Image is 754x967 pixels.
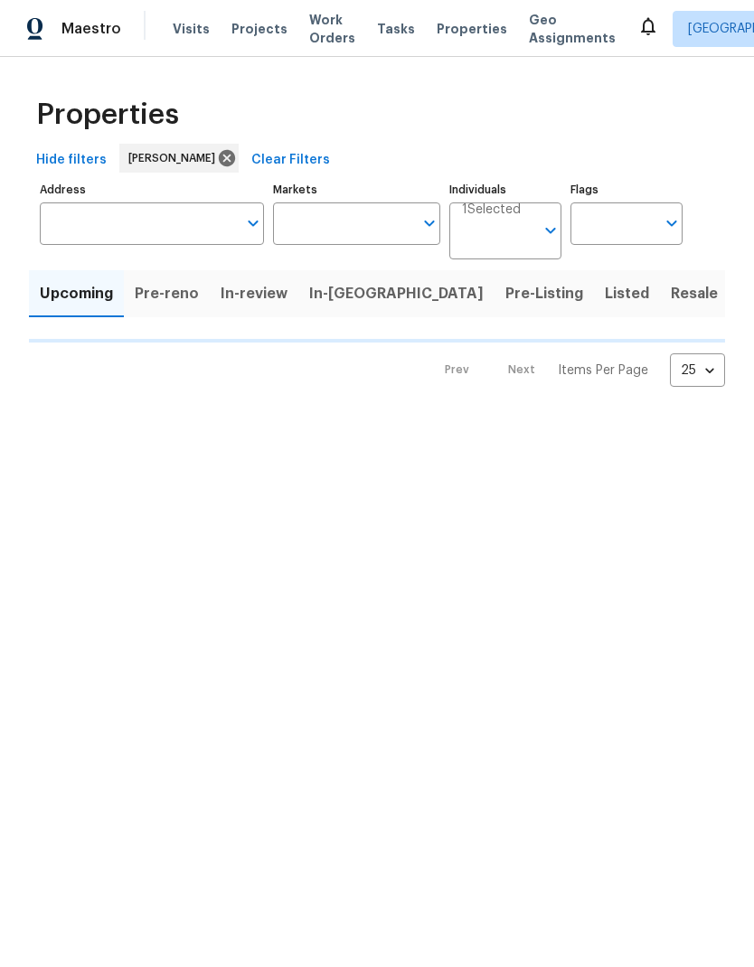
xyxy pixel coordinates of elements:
[605,281,649,306] span: Listed
[173,20,210,38] span: Visits
[671,281,718,306] span: Resale
[119,144,239,173] div: [PERSON_NAME]
[128,149,222,167] span: [PERSON_NAME]
[377,23,415,35] span: Tasks
[29,144,114,177] button: Hide filters
[40,281,113,306] span: Upcoming
[273,184,441,195] label: Markets
[36,149,107,172] span: Hide filters
[428,353,725,387] nav: Pagination Navigation
[40,184,264,195] label: Address
[570,184,683,195] label: Flags
[449,184,561,195] label: Individuals
[529,11,616,47] span: Geo Assignments
[659,211,684,236] button: Open
[135,281,199,306] span: Pre-reno
[231,20,287,38] span: Projects
[309,281,484,306] span: In-[GEOGRAPHIC_DATA]
[251,149,330,172] span: Clear Filters
[309,11,355,47] span: Work Orders
[221,281,287,306] span: In-review
[558,361,648,380] p: Items Per Page
[61,20,121,38] span: Maestro
[462,202,521,218] span: 1 Selected
[505,281,583,306] span: Pre-Listing
[437,20,507,38] span: Properties
[417,211,442,236] button: Open
[538,218,563,243] button: Open
[670,347,725,394] div: 25
[244,144,337,177] button: Clear Filters
[240,211,266,236] button: Open
[36,106,179,124] span: Properties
